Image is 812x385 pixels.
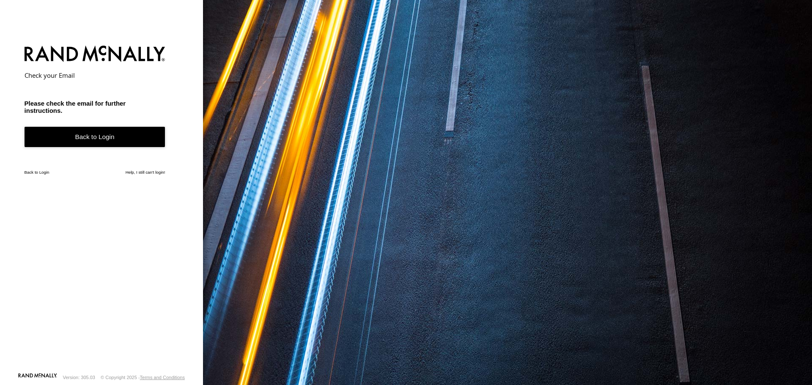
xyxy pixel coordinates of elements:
img: Rand McNally [25,44,165,66]
a: Terms and Conditions [140,375,185,380]
a: Back to Login [25,127,165,147]
div: © Copyright 2025 - [101,375,185,380]
h2: Check your Email [25,71,165,79]
h3: Please check the email for further instructions. [25,100,165,114]
div: Version: 305.03 [63,375,95,380]
a: Visit our Website [18,373,57,382]
a: Back to Login [25,170,49,175]
a: Help, I still can't login! [126,170,165,175]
